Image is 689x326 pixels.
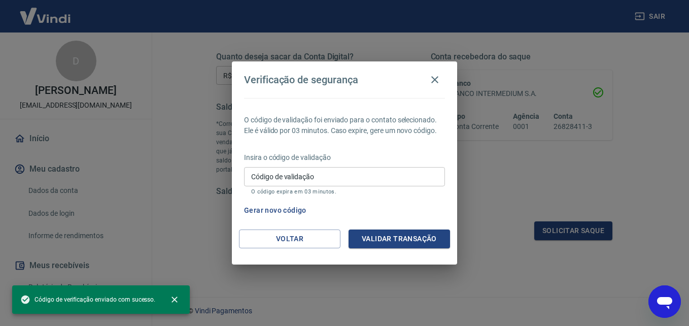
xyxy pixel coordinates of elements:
p: O código de validação foi enviado para o contato selecionado. Ele é válido por 03 minutos. Caso e... [244,115,445,136]
iframe: Botão para abrir a janela de mensagens [648,285,681,318]
button: Voltar [239,230,340,248]
button: Validar transação [349,230,450,248]
h4: Verificação de segurança [244,74,358,86]
p: Insira o código de validação [244,152,445,163]
button: close [163,288,186,311]
p: O código expira em 03 minutos. [251,188,438,195]
button: Gerar novo código [240,201,311,220]
span: Código de verificação enviado com sucesso. [20,295,155,305]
